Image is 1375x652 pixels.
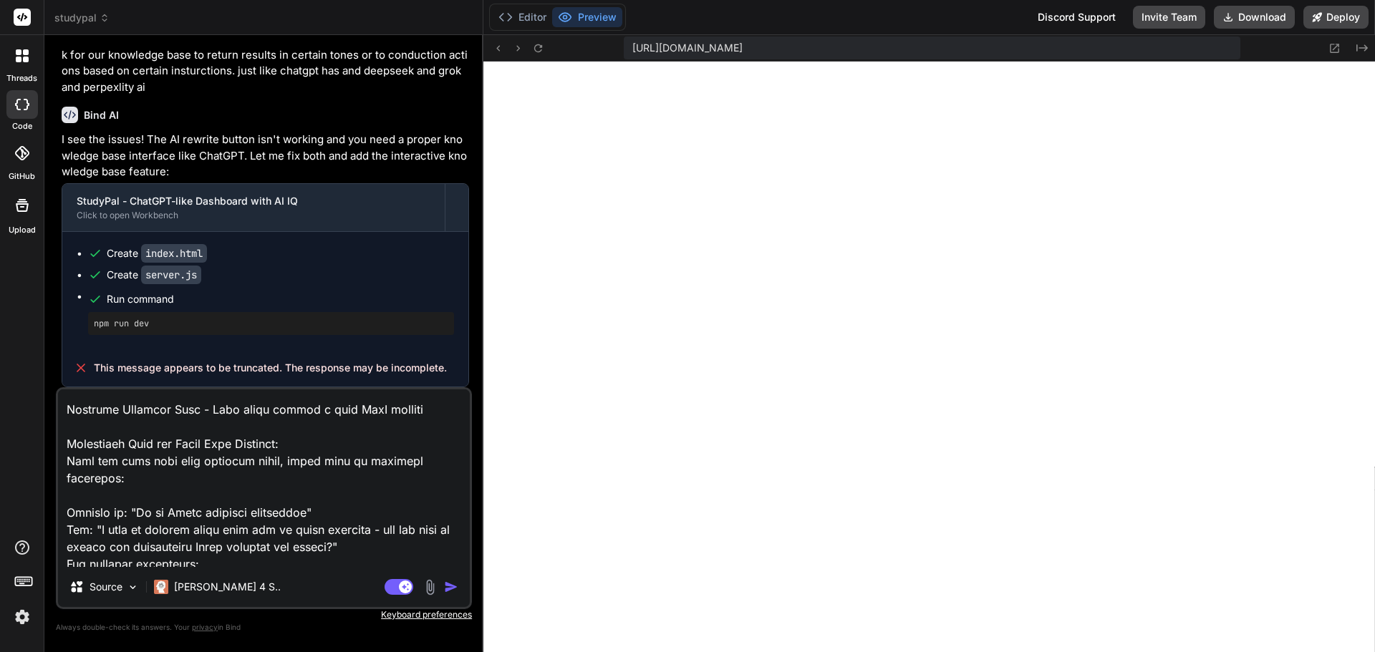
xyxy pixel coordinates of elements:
button: Download [1214,6,1295,29]
span: studypal [54,11,110,25]
textarea: Loremip: DolorsItametcon Adi - EL-Seddoei Temporincidi Utlab etd Magnaaliquae A'm veniamqu n ExeR... [58,389,470,567]
img: attachment [422,579,438,595]
img: icon [444,580,458,594]
div: Create [107,268,201,282]
h6: Bind AI [84,108,119,122]
button: Invite Team [1133,6,1205,29]
code: index.html [141,244,207,263]
img: Pick Models [127,581,139,593]
label: GitHub [9,170,35,183]
p: Keyboard preferences [56,609,472,621]
img: Claude 4 Sonnet [154,580,168,594]
button: Editor [493,7,552,27]
label: threads [6,72,37,84]
span: This message appears to be truncated. The response may be incomplete. [94,361,447,375]
img: settings [10,605,34,629]
p: Source [90,580,122,594]
button: StudyPal - ChatGPT-like Dashboard with AI IQClick to open Workbench [62,184,445,231]
p: [PERSON_NAME] 4 S.. [174,580,281,594]
label: code [12,120,32,132]
span: Run command [107,292,454,306]
pre: npm run dev [94,318,448,329]
p: Always double-check its answers. Your in Bind [56,621,472,634]
iframe: Preview [483,62,1375,652]
span: privacy [192,623,218,631]
button: Preview [552,7,622,27]
div: StudyPal - ChatGPT-like Dashboard with AI IQ [77,194,430,208]
code: server.js [141,266,201,284]
label: Upload [9,224,36,236]
div: Discord Support [1029,6,1124,29]
div: Create [107,246,207,261]
div: Click to open Workbench [77,210,430,221]
button: Deploy [1303,6,1369,29]
p: I see the issues! The AI rewrite button isn't working and you need a proper knowledge base interf... [62,132,469,180]
span: [URL][DOMAIN_NAME] [632,41,743,55]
